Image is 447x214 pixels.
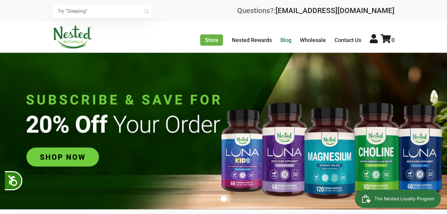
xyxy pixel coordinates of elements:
a: Wholesale [300,37,326,43]
div: Questions?: [237,7,395,14]
a: 0 [380,37,395,43]
img: Nested Naturals [53,26,92,49]
button: 1 of 1 [221,196,227,202]
input: Try "Sleeping" [53,5,152,18]
a: Nested Rewards [232,37,272,43]
a: Blog [280,37,291,43]
a: Contact Us [334,37,361,43]
a: Store [200,34,223,46]
a: [EMAIL_ADDRESS][DOMAIN_NAME] [276,6,395,15]
span: 0 [391,37,395,43]
iframe: Button to open loyalty program pop-up [355,190,441,208]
